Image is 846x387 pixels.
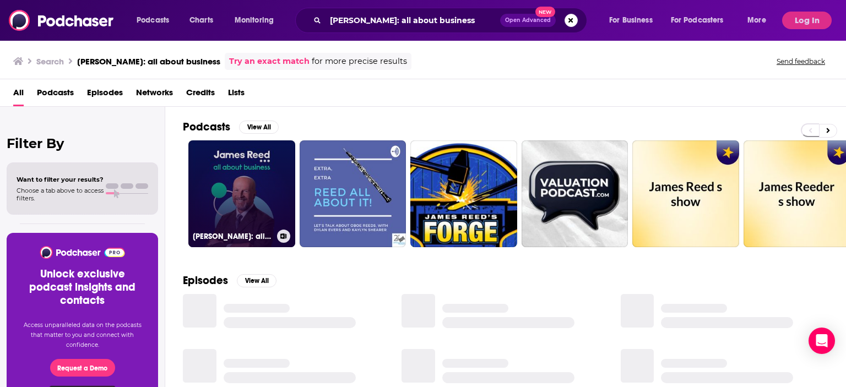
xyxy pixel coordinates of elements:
a: EpisodesView All [183,274,276,287]
p: Access unparalleled data on the podcasts that matter to you and connect with confidence. [20,320,145,350]
span: New [535,7,555,17]
a: Lists [228,84,245,106]
img: Podchaser - Follow, Share and Rate Podcasts [39,246,126,259]
span: Podcasts [137,13,169,28]
h2: Episodes [183,274,228,287]
span: For Business [609,13,653,28]
button: Request a Demo [50,359,115,377]
input: Search podcasts, credits, & more... [326,12,500,29]
button: open menu [227,12,288,29]
button: open menu [129,12,183,29]
button: Open AdvancedNew [500,14,556,27]
button: Log In [782,12,832,29]
h2: Podcasts [183,120,230,134]
span: Charts [189,13,213,28]
div: Open Intercom Messenger [809,328,835,354]
a: Episodes [87,84,123,106]
button: open menu [740,12,780,29]
img: Podchaser - Follow, Share and Rate Podcasts [9,10,115,31]
a: Podcasts [37,84,74,106]
a: All [13,84,24,106]
h3: [PERSON_NAME]: all about business [77,56,220,67]
span: Open Advanced [505,18,551,23]
a: Try an exact match [229,55,310,68]
span: for more precise results [312,55,407,68]
span: Choose a tab above to access filters. [17,187,104,202]
button: open menu [664,12,740,29]
div: Search podcasts, credits, & more... [306,8,598,33]
h3: Search [36,56,64,67]
span: More [747,13,766,28]
span: For Podcasters [671,13,724,28]
a: Charts [182,12,220,29]
span: Want to filter your results? [17,176,104,183]
h2: Filter By [7,135,158,151]
a: [PERSON_NAME]: all about business [188,140,295,247]
h3: [PERSON_NAME]: all about business [193,232,273,241]
button: open menu [601,12,666,29]
button: View All [237,274,276,287]
a: PodcastsView All [183,120,279,134]
span: Monitoring [235,13,274,28]
button: Send feedback [773,57,828,66]
a: Networks [136,84,173,106]
button: View All [239,121,279,134]
h3: Unlock exclusive podcast insights and contacts [20,268,145,307]
a: Credits [186,84,215,106]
